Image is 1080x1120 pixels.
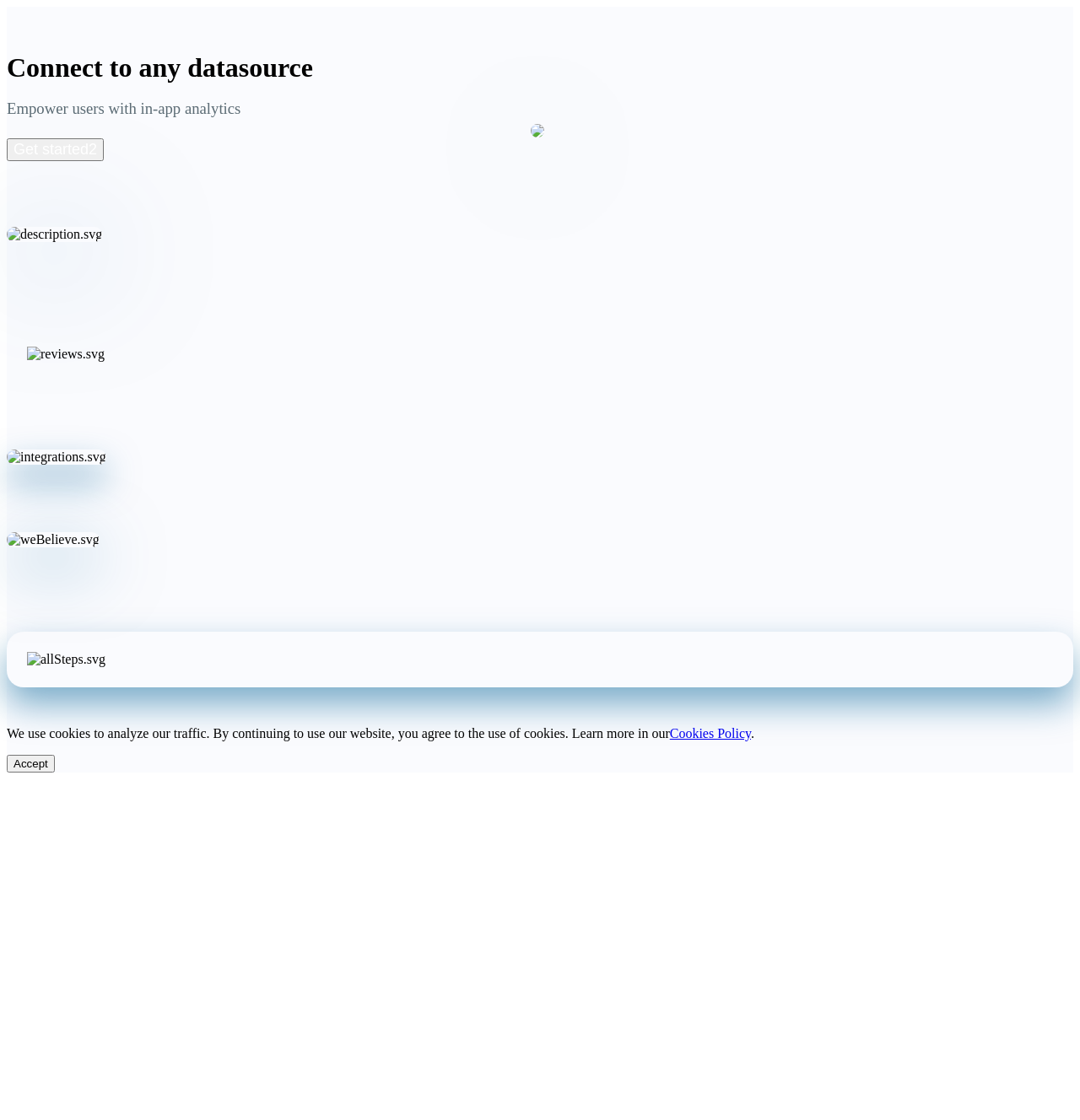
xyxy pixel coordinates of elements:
[670,726,751,740] a: Cookies Policy
[13,141,97,158] a: Get started2
[7,755,55,773] button: Accept
[7,100,522,123] h3: Empower users with in-app analytics
[27,652,105,667] img: allSteps.svg
[7,532,100,547] img: weBelieve.svg
[7,726,1073,741] p: We use cookies to analyze our traffic. By continuing to use our website, you agree to the use of ...
[531,124,544,137] img: homePageScreen2.png
[7,138,104,161] button: Get started2
[7,52,1073,83] h1: Connect to any datasource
